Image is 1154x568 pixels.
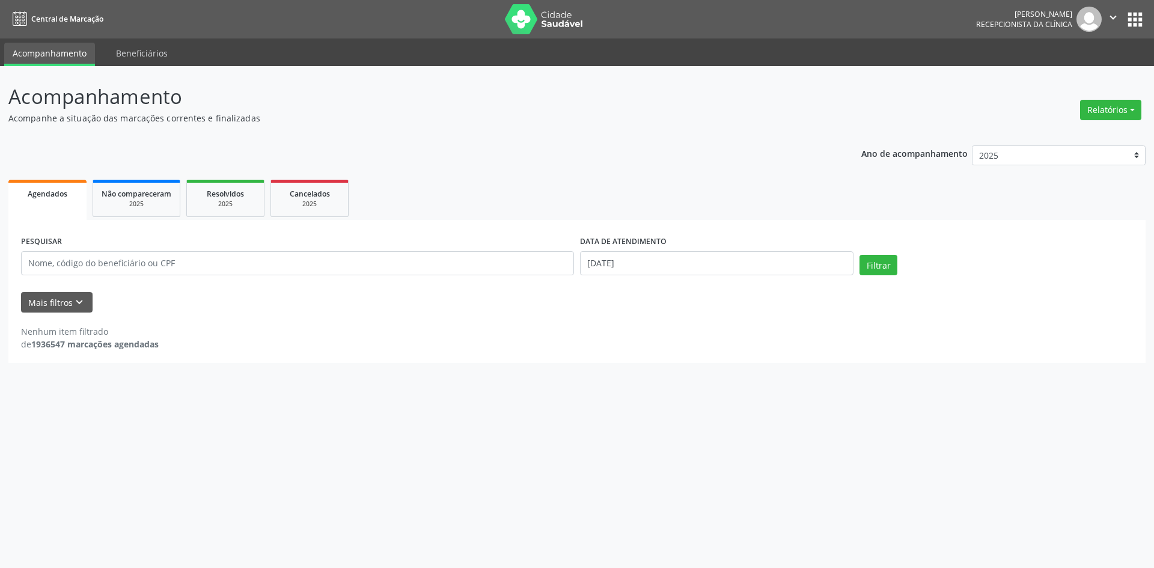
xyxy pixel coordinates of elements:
button: Relatórios [1080,100,1141,120]
div: 2025 [279,200,340,209]
button: apps [1125,9,1146,30]
button:  [1102,7,1125,32]
img: img [1076,7,1102,32]
input: Nome, código do beneficiário ou CPF [21,251,574,275]
input: Selecione um intervalo [580,251,853,275]
span: Não compareceram [102,189,171,199]
span: Agendados [28,189,67,199]
span: Resolvidos [207,189,244,199]
div: Nenhum item filtrado [21,325,159,338]
i: keyboard_arrow_down [73,296,86,309]
i:  [1107,11,1120,24]
a: Central de Marcação [8,9,103,29]
a: Beneficiários [108,43,176,64]
button: Mais filtroskeyboard_arrow_down [21,292,93,313]
p: Acompanhamento [8,82,804,112]
div: [PERSON_NAME] [976,9,1072,19]
label: PESQUISAR [21,233,62,251]
div: 2025 [102,200,171,209]
span: Central de Marcação [31,14,103,24]
div: de [21,338,159,350]
button: Filtrar [859,255,897,275]
span: Recepcionista da clínica [976,19,1072,29]
p: Ano de acompanhamento [861,145,968,160]
p: Acompanhe a situação das marcações correntes e finalizadas [8,112,804,124]
div: 2025 [195,200,255,209]
strong: 1936547 marcações agendadas [31,338,159,350]
label: DATA DE ATENDIMENTO [580,233,667,251]
span: Cancelados [290,189,330,199]
a: Acompanhamento [4,43,95,66]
